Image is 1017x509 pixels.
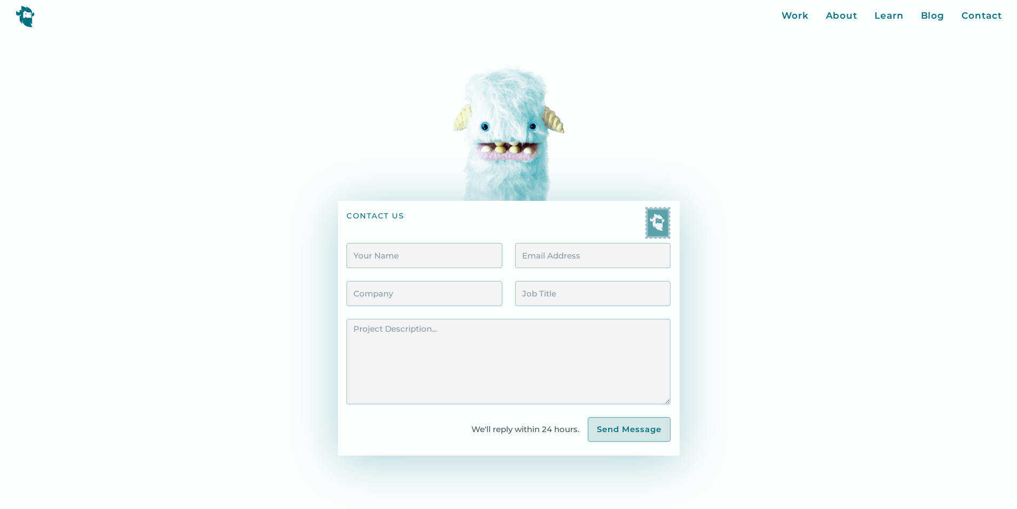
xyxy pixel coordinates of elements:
div: We'll reply within 24 hours. [471,423,588,436]
input: Email Address [515,243,671,268]
a: About [826,9,858,23]
img: A pop-up yeti head! [453,65,564,201]
input: Your Name [346,243,502,268]
input: Company [346,281,502,306]
input: Job Title [515,281,671,306]
img: Yeti postage stamp [645,207,671,239]
h1: contact us [346,211,404,239]
a: Work [782,9,809,23]
a: Blog [921,9,945,23]
input: Send Message [588,417,671,442]
a: Contact [961,9,1002,23]
form: Contact Form [346,243,670,442]
img: yeti logo icon [15,5,35,27]
a: Learn [874,9,904,23]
